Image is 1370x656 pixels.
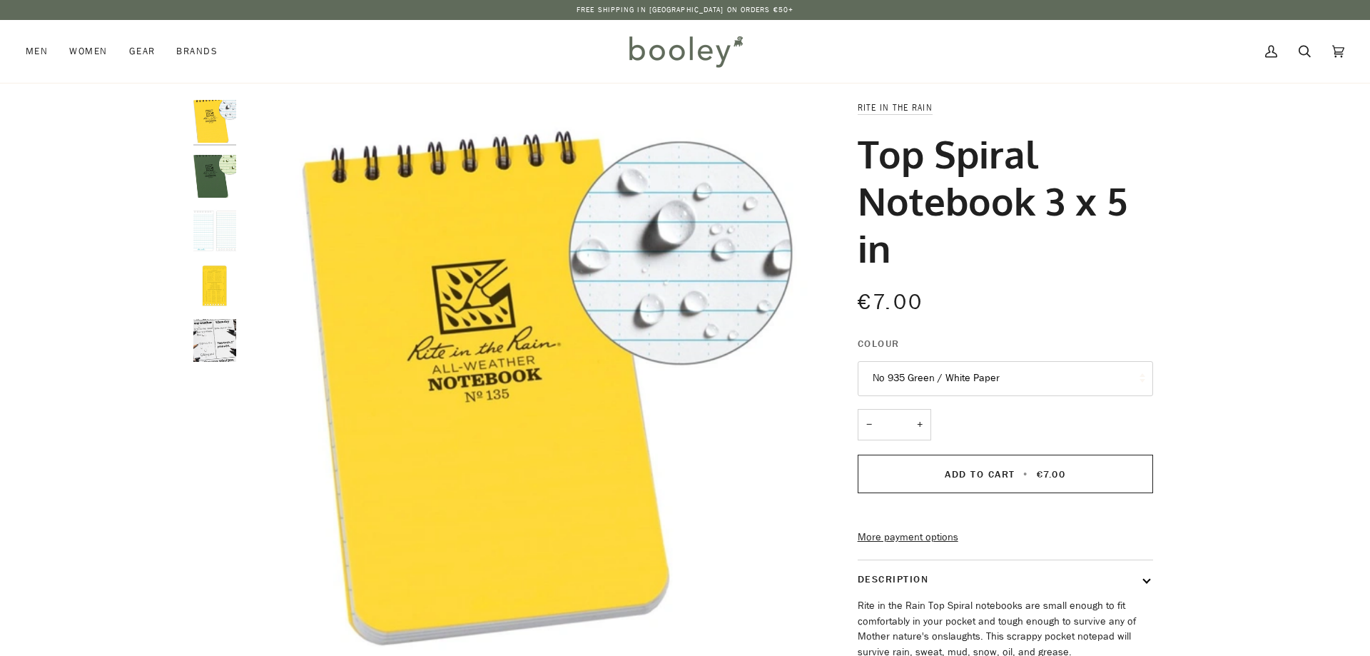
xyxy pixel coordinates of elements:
button: + [908,409,931,441]
button: Add to Cart • €7.00 [858,455,1153,493]
button: − [858,409,881,441]
img: Rite in the Rain Top Spiral Notebook 3 x 5 in No 935 Green / White Paper - Booley Galway [193,155,236,198]
span: €7.00 [1037,468,1066,481]
a: Men [26,20,59,83]
button: Description [858,560,1153,598]
span: Add to Cart [945,468,1015,481]
span: Gear [129,44,156,59]
span: Men [26,44,48,59]
img: Booley [623,31,748,72]
img: Rite in the Rain Top Spiral Notebook 3 x 5 in - Booley Galway [193,319,236,362]
a: Women [59,20,118,83]
p: Free Shipping in [GEOGRAPHIC_DATA] on Orders €50+ [577,4,793,16]
span: Women [69,44,107,59]
span: €7.00 [858,288,924,317]
span: Colour [858,336,900,351]
img: Rite in the Rain Top Spiral Notebook 3 x 5 in No 135 Yellow / White Paper - Booley Galway [193,100,236,143]
span: • [1019,468,1032,481]
button: No 935 Green / White Paper [858,361,1153,396]
a: More payment options [858,530,1153,545]
img: Rite in the Rain Top Spiral Notebook 3 x 5 in No 135 Yellow / White Paper - Booley Galway [193,209,236,252]
input: Quantity [858,409,931,441]
a: Brands [166,20,228,83]
a: Rite in the Rain [858,101,933,113]
span: Brands [176,44,218,59]
img: Rite in the Rain Top Spiral Notebook 3 x 5 in No 135 Yellow / White Paper - Booley Galway [193,264,236,307]
a: Gear [118,20,166,83]
h1: Top Spiral Notebook 3 x 5 in [858,130,1142,271]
